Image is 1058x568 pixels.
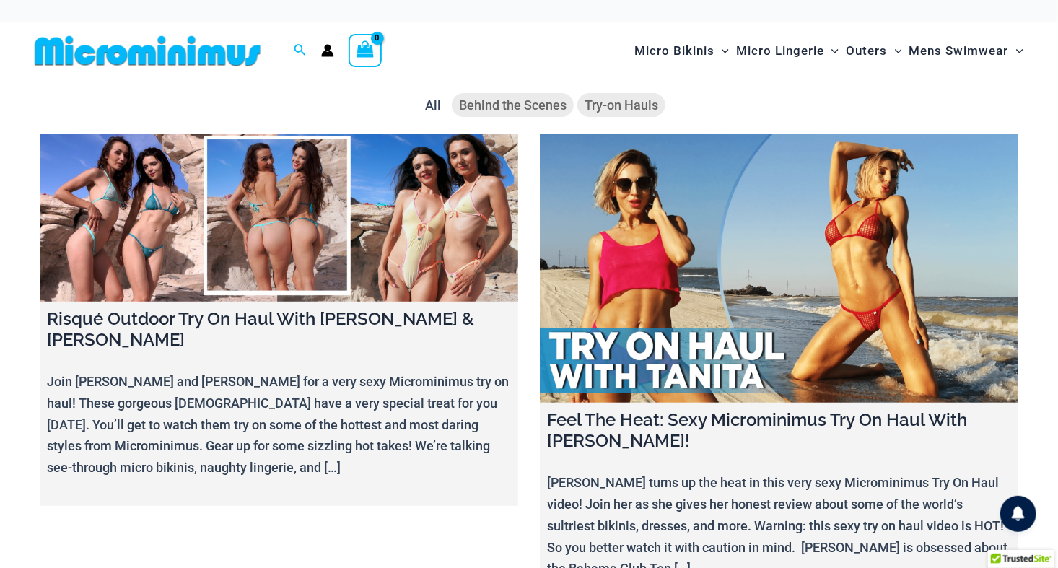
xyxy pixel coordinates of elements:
[294,42,307,60] a: Search icon link
[47,371,511,479] p: Join [PERSON_NAME] and [PERSON_NAME] for a very sexy Microminimus try on haul! These gorgeous [DE...
[843,29,906,73] a: OutersMenu ToggleMenu Toggle
[40,134,518,301] a: Risqué Outdoor Try On Haul With Kristy & Zoe
[714,32,729,69] span: Menu Toggle
[824,32,839,69] span: Menu Toggle
[733,29,842,73] a: Micro LingerieMenu ToggleMenu Toggle
[459,97,567,113] span: Behind the Scenes
[47,309,511,351] h4: Risqué Outdoor Try On Haul With [PERSON_NAME] & [PERSON_NAME]
[736,32,824,69] span: Micro Lingerie
[349,34,382,67] a: View Shopping Cart, empty
[547,410,1011,452] h4: Feel The Heat: Sexy Microminimus Try On Haul With [PERSON_NAME]!
[425,97,441,113] span: All
[634,32,714,69] span: Micro Bikinis
[909,32,1009,69] span: Mens Swimwear
[631,29,733,73] a: Micro BikinisMenu ToggleMenu Toggle
[906,29,1027,73] a: Mens SwimwearMenu ToggleMenu Toggle
[1009,32,1023,69] span: Menu Toggle
[629,27,1029,75] nav: Site Navigation
[888,32,902,69] span: Menu Toggle
[29,35,266,67] img: MM SHOP LOGO FLAT
[847,32,888,69] span: Outers
[321,44,334,57] a: Account icon link
[540,134,1018,403] a: Feel The Heat: Sexy Microminimus Try On Haul With Tanita!
[585,97,658,113] span: Try-on Hauls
